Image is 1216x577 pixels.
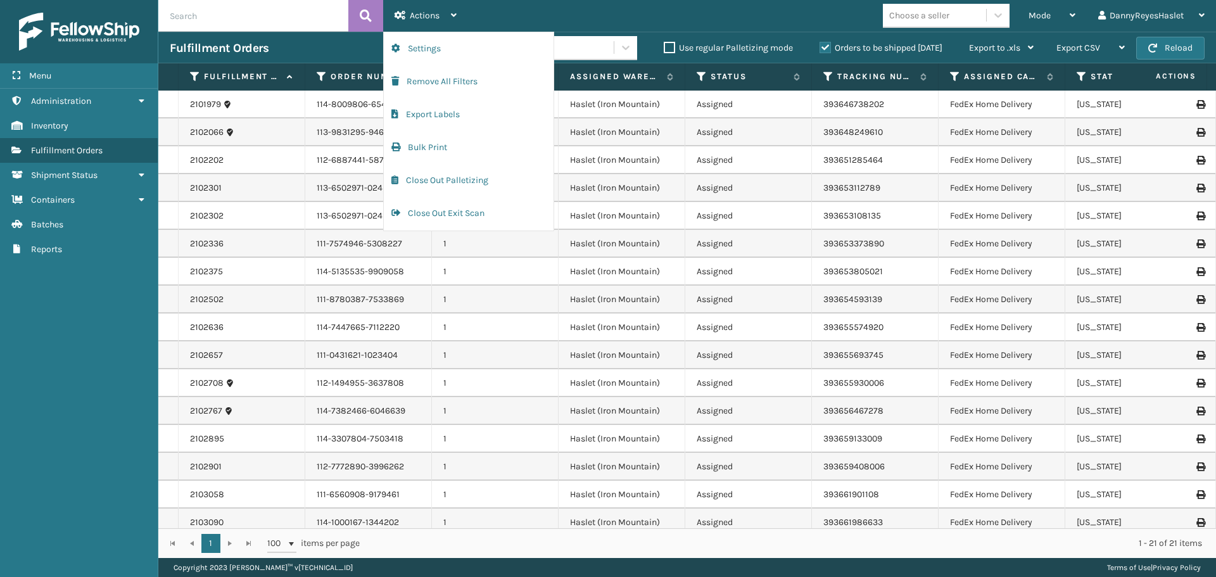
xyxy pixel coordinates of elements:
td: 1 [432,314,559,341]
td: [US_STATE] [1065,202,1192,230]
button: Close Out Exit Scan [384,197,554,230]
label: Assigned Warehouse [570,71,661,82]
td: Assigned [685,369,812,397]
a: 2101979 [190,98,221,111]
img: logo [19,13,139,51]
td: FedEx Home Delivery [939,146,1065,174]
a: 2102708 [190,377,224,390]
span: Export to .xls [969,42,1020,53]
td: 1 [432,425,559,453]
a: 2102502 [190,293,224,306]
span: Shipment Status [31,170,98,181]
td: Assigned [685,314,812,341]
a: 2103058 [190,488,224,501]
button: Remove All Filters [384,65,554,98]
p: Copyright 2023 [PERSON_NAME]™ v [TECHNICAL_ID] [174,558,353,577]
td: 111-6560908-9179461 [305,481,432,509]
td: Haslet (Iron Mountain) [559,453,685,481]
i: Print Label [1196,462,1204,471]
i: Print Label [1196,490,1204,499]
td: Haslet (Iron Mountain) [559,146,685,174]
a: 393648249610 [823,127,883,137]
a: 393661901108 [823,489,879,500]
td: Assigned [685,174,812,202]
label: Order Number [331,71,407,82]
td: [US_STATE] [1065,258,1192,286]
a: 393653108135 [823,210,881,221]
td: Assigned [685,202,812,230]
i: Print Label [1196,434,1204,443]
a: 393653112789 [823,182,880,193]
td: Haslet (Iron Mountain) [559,369,685,397]
div: | [1107,558,1201,577]
td: 113-6502971-0245804 [305,202,432,230]
td: 114-5135535-9909058 [305,258,432,286]
label: Use regular Palletizing mode [664,42,793,53]
a: 1 [201,534,220,553]
a: 393656467278 [823,405,883,416]
span: Menu [29,70,51,81]
td: FedEx Home Delivery [939,453,1065,481]
td: 1 [432,286,559,314]
a: 393659133009 [823,433,882,444]
a: 393654593139 [823,294,882,305]
td: 1 [432,481,559,509]
td: 114-7382466-6046639 [305,397,432,425]
i: Print Label [1196,407,1204,415]
td: 114-1000167-1344202 [305,509,432,536]
button: Export Labels [384,98,554,131]
label: Tracking Number [837,71,914,82]
td: FedEx Home Delivery [939,174,1065,202]
td: Haslet (Iron Mountain) [559,258,685,286]
span: Reports [31,244,62,255]
td: 114-3307804-7503418 [305,425,432,453]
td: FedEx Home Delivery [939,230,1065,258]
span: 100 [267,537,286,550]
i: Print Label [1196,128,1204,137]
a: 2102375 [190,265,223,278]
td: 111-8780387-7533869 [305,286,432,314]
td: [US_STATE] [1065,314,1192,341]
td: Assigned [685,146,812,174]
td: Haslet (Iron Mountain) [559,230,685,258]
i: Print Label [1196,295,1204,304]
span: Mode [1029,10,1051,21]
td: Haslet (Iron Mountain) [559,341,685,369]
button: Settings [384,32,554,65]
span: Containers [31,194,75,205]
td: 111-0431621-1023404 [305,341,432,369]
a: 2102901 [190,460,222,473]
td: Assigned [685,286,812,314]
label: Assigned Carrier Service [964,71,1041,82]
span: Export CSV [1056,42,1100,53]
td: Assigned [685,481,812,509]
a: 393655693745 [823,350,883,360]
div: Choose a seller [889,9,949,22]
td: 111-7574946-5308227 [305,230,432,258]
td: [US_STATE] [1065,174,1192,202]
td: Assigned [685,91,812,118]
a: 2102636 [190,321,224,334]
i: Print Label [1196,156,1204,165]
label: Fulfillment Order Id [204,71,281,82]
a: 393653373890 [823,238,884,249]
td: [US_STATE] [1065,286,1192,314]
td: Haslet (Iron Mountain) [559,425,685,453]
td: [US_STATE] [1065,91,1192,118]
a: Terms of Use [1107,563,1151,572]
span: Administration [31,96,91,106]
td: Assigned [685,453,812,481]
label: Status [711,71,787,82]
td: Haslet (Iron Mountain) [559,286,685,314]
td: Assigned [685,397,812,425]
td: [US_STATE] [1065,425,1192,453]
label: State [1091,71,1167,82]
td: FedEx Home Delivery [939,425,1065,453]
a: 2102336 [190,238,224,250]
td: 114-8009806-6547438 [305,91,432,118]
td: FedEx Home Delivery [939,369,1065,397]
td: Haslet (Iron Mountain) [559,509,685,536]
i: Print Label [1196,518,1204,527]
td: 114-7447665-7112220 [305,314,432,341]
a: Privacy Policy [1153,563,1201,572]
